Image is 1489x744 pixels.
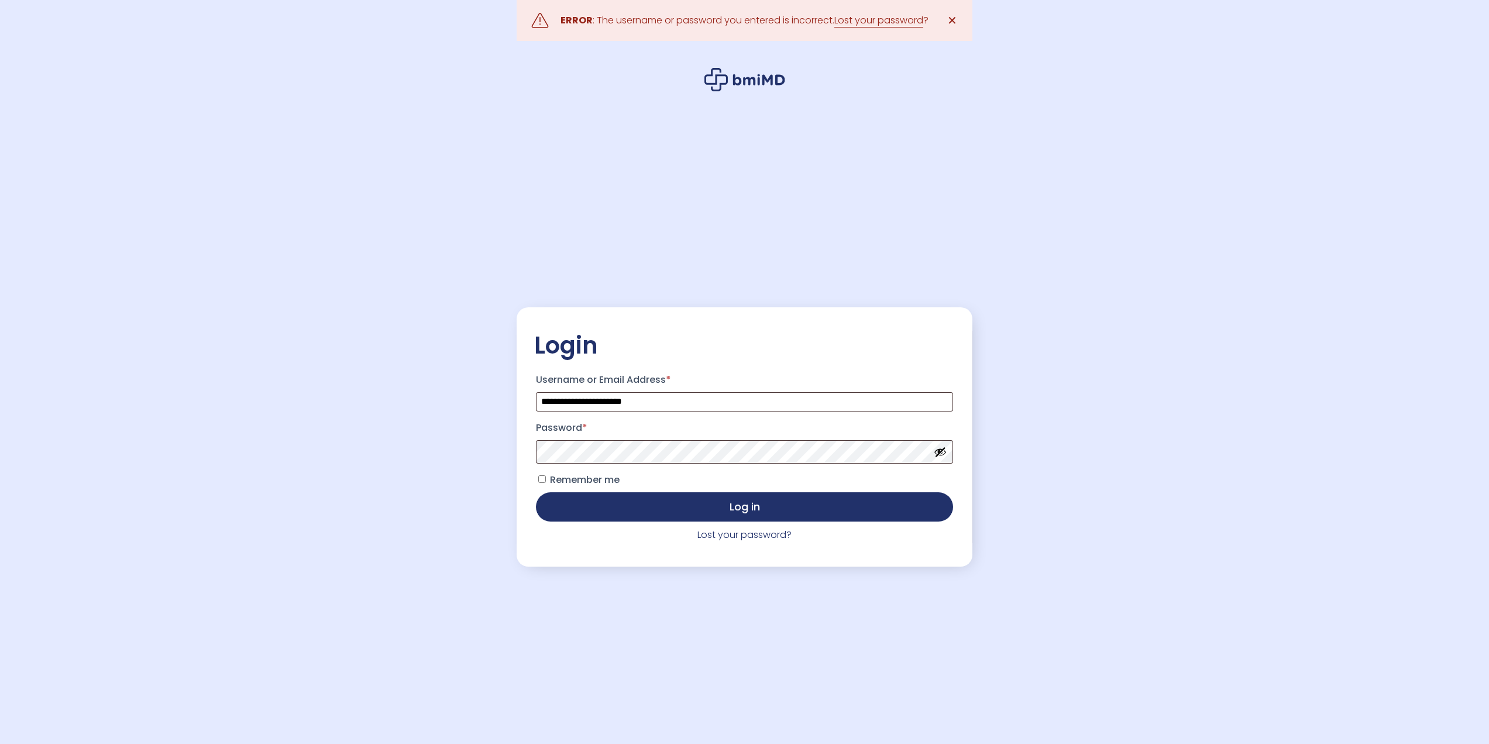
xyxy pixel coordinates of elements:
[934,445,947,458] button: Show password
[834,13,923,28] a: Lost your password
[536,371,953,389] label: Username or Email Address
[550,473,620,486] span: Remember me
[534,331,955,360] h2: Login
[560,12,929,29] div: : The username or password you entered is incorrect. ?
[536,419,953,437] label: Password
[536,492,953,522] button: Log in
[560,13,593,27] strong: ERROR
[538,475,546,483] input: Remember me
[697,528,792,541] a: Lost your password?
[947,12,957,29] span: ✕
[940,9,964,32] a: ✕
